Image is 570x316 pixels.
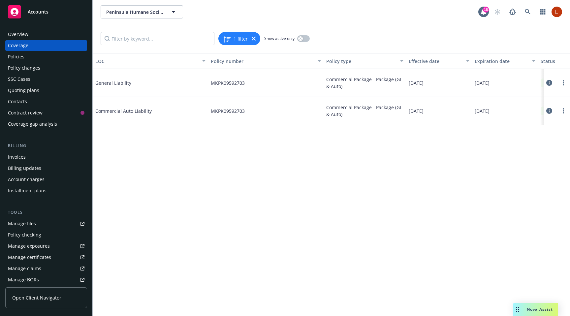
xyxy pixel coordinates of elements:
[5,142,87,149] div: Billing
[5,3,87,21] a: Accounts
[8,63,40,73] div: Policy changes
[264,36,295,41] span: Show active only
[326,58,396,65] div: Policy type
[5,119,87,129] a: Coverage gap analysis
[475,108,490,114] span: [DATE]
[8,96,27,107] div: Contacts
[5,85,87,96] a: Quoting plans
[5,74,87,84] a: SSC Cases
[5,174,87,185] a: Account charges
[8,230,41,240] div: Policy checking
[8,108,43,118] div: Contract review
[8,185,47,196] div: Installment plans
[5,163,87,174] a: Billing updates
[8,40,28,51] div: Coverage
[326,104,403,118] span: Commercial Package - Package (GL & Auto)
[483,7,489,13] div: 18
[406,53,472,69] button: Effective date
[513,303,522,316] div: Drag to move
[5,263,87,274] a: Manage claims
[5,152,87,162] a: Invoices
[208,53,324,69] button: Policy number
[8,163,41,174] div: Billing updates
[95,58,198,65] div: LOC
[5,218,87,229] a: Manage files
[5,252,87,263] a: Manage certificates
[101,32,214,45] input: Filter by keyword...
[5,108,87,118] a: Contract review
[5,230,87,240] a: Policy checking
[5,96,87,107] a: Contacts
[472,53,538,69] button: Expiration date
[475,58,528,65] div: Expiration date
[5,274,87,285] a: Manage BORs
[8,74,30,84] div: SSC Cases
[409,58,462,65] div: Effective date
[8,85,39,96] div: Quoting plans
[8,274,39,285] div: Manage BORs
[491,5,504,18] a: Start snowing
[5,185,87,196] a: Installment plans
[8,252,51,263] div: Manage certificates
[559,79,567,87] a: more
[5,29,87,40] a: Overview
[5,63,87,73] a: Policy changes
[5,241,87,251] a: Manage exposures
[506,5,519,18] a: Report a Bug
[8,152,26,162] div: Invoices
[326,76,403,90] span: Commercial Package - Package (GL & Auto)
[8,263,41,274] div: Manage claims
[8,218,36,229] div: Manage files
[93,53,208,69] button: LOC
[513,303,558,316] button: Nova Assist
[101,5,183,18] button: Peninsula Humane Society & SPCA
[28,9,48,15] span: Accounts
[409,79,424,86] span: [DATE]
[12,294,61,301] span: Open Client Navigator
[5,51,87,62] a: Policies
[521,5,534,18] a: Search
[8,51,24,62] div: Policies
[95,79,194,86] span: General Liability
[106,9,163,16] span: Peninsula Humane Society & SPCA
[475,79,490,86] span: [DATE]
[409,108,424,114] span: [DATE]
[527,306,553,312] span: Nova Assist
[211,58,314,65] div: Policy number
[8,241,50,251] div: Manage exposures
[95,108,194,114] span: Commercial Auto Liability
[234,35,248,42] span: 1 filter
[8,29,28,40] div: Overview
[5,40,87,51] a: Coverage
[324,53,406,69] button: Policy type
[8,119,57,129] div: Coverage gap analysis
[8,174,45,185] div: Account charges
[5,209,87,216] div: Tools
[211,79,245,86] span: MKPK09592703
[552,7,562,17] img: photo
[536,5,550,18] a: Switch app
[559,107,567,115] a: more
[211,108,245,114] span: MKPK09592703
